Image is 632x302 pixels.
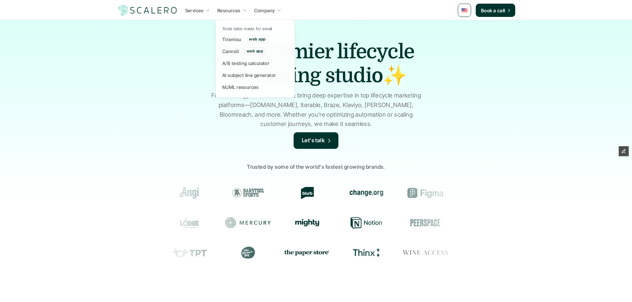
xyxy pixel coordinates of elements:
div: Teachers Pay Teachers [166,247,212,259]
p: AI subject line generator [222,72,276,79]
div: Figma [402,187,448,199]
p: Cannoli [222,48,239,55]
p: A/B testing calculator [222,60,269,67]
p: web app [249,37,265,41]
img: Scalero company logo [117,4,178,17]
div: Wine Access [402,247,448,259]
p: Services [185,7,204,14]
div: Mighty Networks [284,219,330,226]
a: Let's talk [294,132,339,149]
div: Barstool [225,187,271,199]
p: Tiramisu [222,36,241,43]
p: Resources [217,7,241,14]
div: The Farmer's Dog [225,247,271,259]
a: Cannoliweb app [220,45,290,57]
div: Mercury [225,217,271,229]
div: Lodge Cast Iron [166,217,212,229]
p: From strategy to execution, we bring deep expertise in top lifecycle marketing platforms—[DOMAIN_... [208,91,424,129]
p: Company [254,7,275,14]
div: Blurb [284,187,330,199]
div: change.org [343,187,389,199]
div: Prose [461,247,507,259]
button: Edit Framer Content [619,146,629,156]
a: MJML resources [220,81,290,93]
p: Book a call [481,7,505,14]
p: Tools tailor made for email [222,27,272,31]
a: Scalero company logo [117,4,178,16]
a: Tiramisuweb app [220,33,290,45]
div: Angi [166,187,212,199]
a: AI subject line generator [220,69,290,81]
div: Thinx [343,247,389,259]
div: Peerspace [402,217,448,229]
div: Notion [343,217,389,229]
p: MJML resources [222,84,259,91]
p: Let's talk [302,136,325,145]
div: Resy [461,217,507,229]
a: A/B testing calculator [220,57,290,69]
img: Groome [468,189,500,197]
a: Book a call [476,4,515,17]
h1: The premier lifecycle marketing studio✨ [200,40,432,88]
img: the paper store [284,248,330,257]
p: web app [246,49,263,53]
